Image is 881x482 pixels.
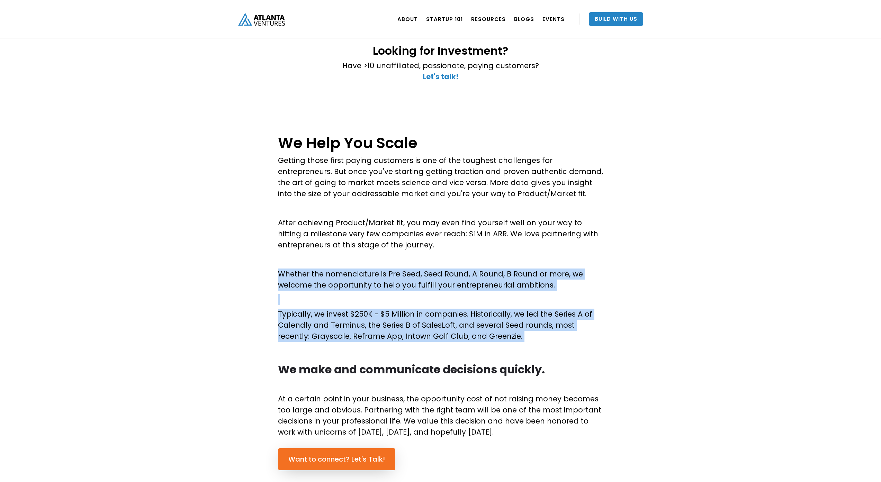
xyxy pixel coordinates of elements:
[514,9,534,29] a: BLOGS
[278,379,603,390] p: ‍
[542,9,565,29] a: EVENTS
[278,345,603,356] p: ‍
[397,9,418,29] a: ABOUT
[278,294,603,305] p: ‍
[278,134,603,152] h1: We Help You Scale
[278,217,603,251] p: After achieving Product/Market fit, you may even find yourself well on your way to hitting a mile...
[423,72,459,82] a: Let's talk!
[426,9,463,29] a: Startup 101
[278,254,603,265] p: ‍
[278,269,603,291] p: Whether the nomenclature is Pre Seed, Seed Round, A Round, B Round or more, we welcome the opport...
[278,448,395,470] a: Want to connect? Let's Talk!
[278,203,603,214] p: ‍
[278,393,603,438] p: At a certain point in your business, the opportunity cost of not raising money becomes too large ...
[342,60,539,82] p: Have >10 unaffiliated, passionate, paying customers? ‍
[471,9,506,29] a: RESOURCES
[589,12,643,26] a: Build With Us
[342,45,539,57] h2: Looking for Investment?
[278,362,545,377] strong: We make and communicate decisions quickly.
[278,155,603,199] p: Getting those first paying customers is one of the toughest challenges for entrepreneurs. But onc...
[278,309,603,342] p: Typically, we invest $250K - $5 Million in companies. Historically, we led the Series A of Calend...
